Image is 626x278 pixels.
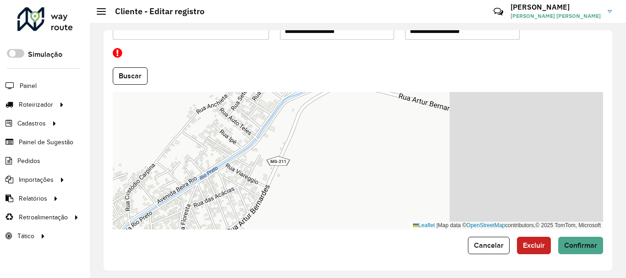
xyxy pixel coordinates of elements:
button: Confirmar [558,237,603,254]
span: Cancelar [474,241,504,249]
label: Simulação [28,49,62,60]
span: Confirmar [564,241,597,249]
span: Importações [19,175,54,185]
div: Map data © contributors,© 2025 TomTom, Microsoft [411,222,603,229]
button: Cancelar [468,237,510,254]
button: Buscar [113,67,148,85]
i: Geocode reverso não realizado. Coordenadas e endereço podem estar divergentes [113,47,127,67]
span: Roteirizador [19,100,53,109]
span: Tático [17,231,34,241]
a: Leaflet [413,222,435,229]
a: OpenStreetMap [467,222,505,229]
h3: [PERSON_NAME] [511,3,601,11]
span: [PERSON_NAME] [PERSON_NAME] [511,12,601,20]
span: Cadastros [17,119,46,128]
a: Contato Rápido [489,2,508,22]
span: Pedidos [17,156,40,166]
span: Painel [20,81,37,91]
span: Painel de Sugestão [19,137,73,147]
span: Retroalimentação [19,213,68,222]
h2: Cliente - Editar registro [106,6,204,16]
span: Excluir [523,241,545,249]
span: | [436,222,438,229]
span: Relatórios [19,194,47,203]
button: Excluir [517,237,551,254]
